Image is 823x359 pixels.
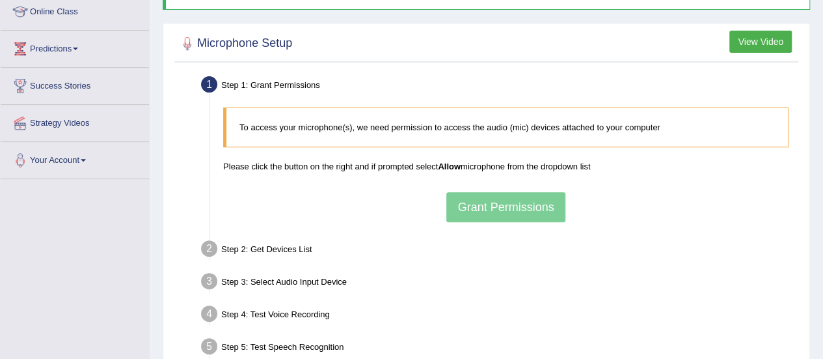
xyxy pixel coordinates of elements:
a: Your Account [1,142,149,175]
a: Strategy Videos [1,105,149,137]
p: Please click the button on the right and if prompted select microphone from the dropdown list [223,160,789,173]
b: Allow [438,162,461,171]
div: Step 4: Test Voice Recording [195,302,803,330]
button: View Video [729,31,792,53]
a: Predictions [1,31,149,63]
div: Step 2: Get Devices List [195,237,803,265]
div: Step 3: Select Audio Input Device [195,269,803,298]
h2: Microphone Setup [178,34,292,53]
a: Success Stories [1,68,149,100]
p: To access your microphone(s), we need permission to access the audio (mic) devices attached to yo... [239,121,775,134]
div: Step 1: Grant Permissions [195,72,803,101]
